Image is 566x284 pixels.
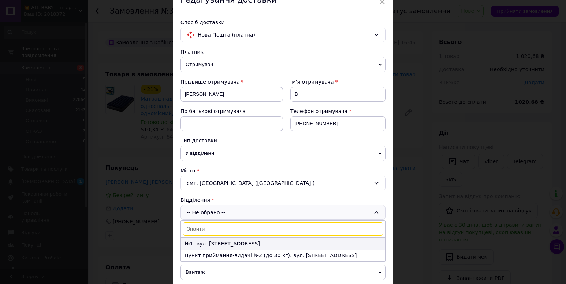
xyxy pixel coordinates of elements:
span: Телефон отримувача [290,108,347,114]
span: Ім'я отримувача [290,79,334,85]
input: Знайти [183,222,383,236]
span: Отримувач [180,57,386,72]
span: По батькові отримувача [180,108,246,114]
span: Тип доставки [180,138,217,143]
div: смт. [GEOGRAPHIC_DATA] ([GEOGRAPHIC_DATA].) [180,176,386,190]
li: Пункт приймання-видачі №2 (до 30 кг): вул. [STREET_ADDRESS] [181,250,385,261]
span: Вантаж [180,265,386,280]
span: Платник [180,49,204,55]
li: №1: вул. [STREET_ADDRESS] [181,238,385,250]
div: Спосіб доставки [180,19,386,26]
div: Відділення [180,196,386,204]
span: Прізвище отримувача [180,79,240,85]
div: -- Не обрано -- [180,205,386,220]
span: Нова Пошта (платна) [198,31,370,39]
input: +380 [290,116,386,131]
span: У відділенні [180,146,386,161]
div: Місто [180,167,386,174]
